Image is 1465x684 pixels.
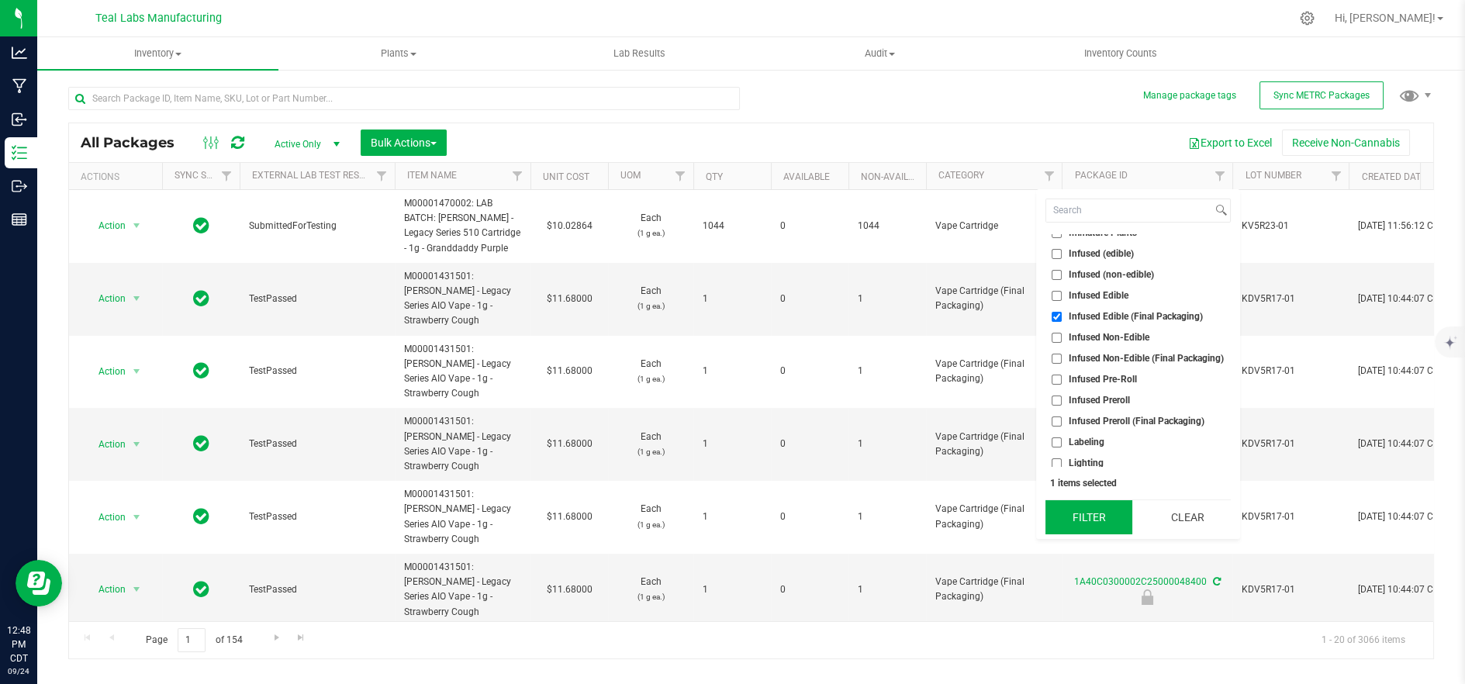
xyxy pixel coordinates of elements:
span: In Sync [193,579,209,600]
span: 0 [780,510,839,524]
span: Bulk Actions [371,136,437,149]
span: 0 [780,292,839,306]
span: Infused Non-Edible (Final Packaging) [1069,354,1224,363]
a: Category [938,170,984,181]
a: Qty [706,171,723,182]
p: 09/24 [7,665,30,677]
span: In Sync [193,288,209,309]
span: TestPassed [249,292,385,306]
input: Lighting [1052,458,1062,468]
td: $11.68000 [530,408,608,481]
div: Not Packaged [1059,589,1235,605]
span: KDV5R17-01 [1242,510,1339,524]
span: Action [85,506,126,528]
span: Infused Preroll [1069,396,1130,405]
span: 1 [703,582,762,597]
span: M00001431501: [PERSON_NAME] - Legacy Series AIO Vape - 1g - Strawberry Cough [404,342,521,402]
span: Hi, [PERSON_NAME]! [1335,12,1436,24]
span: M00001431501: [PERSON_NAME] - Legacy Series AIO Vape - 1g - Strawberry Cough [404,560,521,620]
span: Action [85,579,126,600]
button: Export to Excel [1178,130,1282,156]
span: Vape Cartridge (Final Packaging) [935,430,1052,459]
span: 1 [703,292,762,306]
span: Labeling [1069,437,1104,447]
span: KV5R23-01 [1242,219,1339,233]
span: Teal Labs Manufacturing [95,12,222,25]
span: Sync from Compliance System [1211,576,1221,587]
input: Infused Preroll [1052,396,1062,406]
a: Filter [505,163,530,189]
span: KDV5R17-01 [1242,364,1339,378]
span: 0 [780,437,839,451]
td: $11.68000 [530,481,608,554]
button: Manage package tags [1143,89,1236,102]
button: Bulk Actions [361,130,447,156]
span: Each [617,502,684,531]
span: Lighting [1069,458,1104,468]
p: (1 g ea.) [617,299,684,313]
span: Inventory [37,47,278,60]
span: select [127,361,147,382]
span: [DATE] 10:44:07 CDT [1358,510,1445,524]
a: External Lab Test Result [252,170,374,181]
a: Unit Cost [543,171,589,182]
span: In Sync [193,433,209,454]
span: TestPassed [249,437,385,451]
span: 1 [703,364,762,378]
span: In Sync [193,215,209,237]
span: All Packages [81,134,190,151]
td: $11.68000 [530,554,608,627]
input: Infused Non-Edible [1052,333,1062,343]
a: Created Date [1361,171,1425,182]
span: Inventory Counts [1063,47,1178,60]
span: Infused (non-edible) [1069,270,1154,279]
inline-svg: Reports [12,212,27,227]
inline-svg: Manufacturing [12,78,27,94]
span: TestPassed [249,582,385,597]
span: Action [85,215,126,237]
a: Filter [369,163,395,189]
p: (1 g ea.) [617,589,684,604]
span: M00001431501: [PERSON_NAME] - Legacy Series AIO Vape - 1g - Strawberry Cough [404,487,521,547]
span: Vape Cartridge [935,219,1052,233]
a: Filter [668,163,693,189]
a: Plants [278,37,520,70]
span: Infused Pre-Roll [1069,375,1137,384]
span: Action [85,434,126,455]
p: (1 g ea.) [617,444,684,459]
p: (1 g ea.) [617,371,684,386]
span: KDV5R17-01 [1242,437,1339,451]
a: Package ID [1074,170,1127,181]
p: 12:48 PM CDT [7,624,30,665]
iframe: Resource center [16,560,62,606]
span: 0 [780,582,839,597]
span: [DATE] 10:44:07 CDT [1358,364,1445,378]
span: select [127,434,147,455]
span: 1 [703,437,762,451]
span: 1 [858,510,917,524]
a: UOM [620,170,641,181]
span: select [127,215,147,237]
span: M00001431501: [PERSON_NAME] - Legacy Series AIO Vape - 1g - Strawberry Cough [404,269,521,329]
a: 1A40C0300002C25000048400 [1074,576,1207,587]
inline-svg: Inventory [12,145,27,161]
div: Actions [81,171,156,182]
span: SubmittedForTesting [249,219,385,233]
a: Inventory Counts [1000,37,1242,70]
td: $11.68000 [530,336,608,409]
span: In Sync [193,360,209,382]
span: [DATE] 10:44:07 CDT [1358,582,1445,597]
span: select [127,506,147,528]
span: Vape Cartridge (Final Packaging) [935,357,1052,386]
span: select [127,579,147,600]
input: Infused Preroll (Final Packaging) [1052,416,1062,427]
span: Infused Edible (Final Packaging) [1069,312,1203,321]
a: Inventory [37,37,278,70]
span: Each [617,575,684,604]
span: 1 [858,582,917,597]
inline-svg: Analytics [12,45,27,60]
span: Infused Preroll (Final Packaging) [1069,416,1204,426]
span: select [127,288,147,309]
button: Receive Non-Cannabis [1282,130,1410,156]
input: Infused (edible) [1052,249,1062,259]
